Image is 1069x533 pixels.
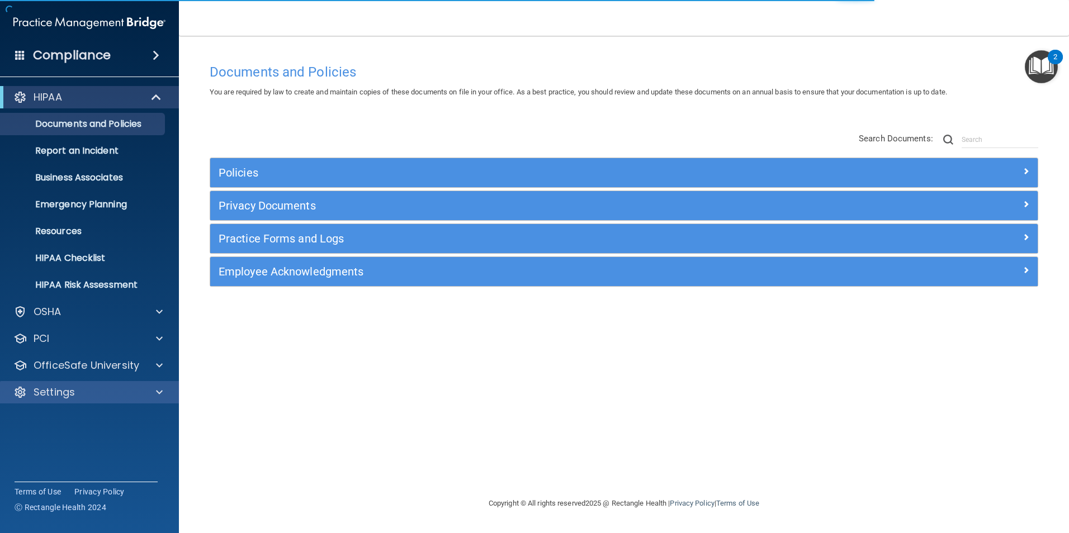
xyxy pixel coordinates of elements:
[15,502,106,513] span: Ⓒ Rectangle Health 2024
[13,91,162,104] a: HIPAA
[74,486,125,497] a: Privacy Policy
[33,47,111,63] h4: Compliance
[34,332,49,345] p: PCI
[943,135,953,145] img: ic-search.3b580494.png
[1025,50,1058,83] button: Open Resource Center, 2 new notifications
[34,359,139,372] p: OfficeSafe University
[219,164,1029,182] a: Policies
[670,499,714,507] a: Privacy Policy
[219,199,822,212] h5: Privacy Documents
[420,486,828,521] div: Copyright © All rights reserved 2025 @ Rectangle Health | |
[7,172,160,183] p: Business Associates
[716,499,759,507] a: Terms of Use
[7,253,160,264] p: HIPAA Checklist
[7,199,160,210] p: Emergency Planning
[34,386,75,399] p: Settings
[15,486,61,497] a: Terms of Use
[7,226,160,237] p: Resources
[219,166,822,179] h5: Policies
[210,65,1038,79] h4: Documents and Policies
[7,145,160,156] p: Report an Incident
[13,332,163,345] a: PCI
[219,265,822,278] h5: Employee Acknowledgments
[34,305,62,318] p: OSHA
[13,359,163,372] a: OfficeSafe University
[13,386,163,399] a: Settings
[7,279,160,291] p: HIPAA Risk Assessment
[13,305,163,318] a: OSHA
[219,197,1029,215] a: Privacy Documents
[219,230,1029,248] a: Practice Forms and Logs
[219,232,822,245] h5: Practice Forms and Logs
[219,263,1029,280] a: Employee Acknowledgments
[1053,57,1057,72] div: 2
[7,118,160,130] p: Documents and Policies
[962,131,1038,148] input: Search
[34,91,62,104] p: HIPAA
[13,12,165,34] img: PMB logo
[859,134,933,144] span: Search Documents:
[210,88,947,96] span: You are required by law to create and maintain copies of these documents on file in your office. ...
